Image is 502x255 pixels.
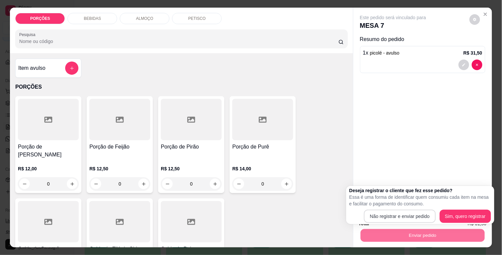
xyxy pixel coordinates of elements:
[18,245,79,253] h4: Caldo de Camarão
[65,62,78,75] button: add-separate-item
[67,179,77,189] button: increase-product-quantity
[472,60,482,70] button: decrease-product-quantity
[364,210,436,223] button: Não registrar e enviar pedido
[210,179,220,189] button: increase-product-quantity
[19,179,30,189] button: decrease-product-quantity
[161,165,222,172] p: R$ 12,50
[359,221,369,226] strong: Total
[349,194,491,207] p: Essa é uma forma de identificar quem consumiu cada item na mesa e facilitar o pagamento do consumo.
[232,143,293,151] h4: Porção de Purê
[349,187,491,194] h2: Deseja registrar o cliente que fez esse pedido?
[89,165,150,172] p: R$ 12,50
[459,60,469,70] button: decrease-product-quantity
[188,16,206,21] p: PETISCO
[234,179,244,189] button: decrease-product-quantity
[136,16,153,21] p: ALMOÇO
[470,14,480,25] button: decrease-product-quantity
[232,165,293,172] p: R$ 14,00
[480,9,491,20] button: Close
[370,50,400,56] span: picolé - avulso
[89,245,150,253] h4: Caldo de Filé de Siri
[464,50,482,56] p: R$ 31,50
[19,32,38,37] label: Pesquisa
[360,21,426,30] p: MESA 7
[15,83,347,91] p: PORÇÕES
[161,245,222,253] h4: Caldo de Peixe
[18,64,45,72] h4: Item avulso
[30,16,50,21] p: PORÇÕES
[162,179,173,189] button: decrease-product-quantity
[18,143,79,159] h4: Porção de [PERSON_NAME]
[281,179,292,189] button: increase-product-quantity
[360,14,426,21] p: Este pedido será vinculado para
[360,229,484,242] button: Enviar pedido
[19,38,339,45] input: Pesquisa
[440,210,491,223] button: Sim, quero registrar
[363,49,400,57] p: 1 x
[89,143,150,151] h4: Porção de Feijão
[360,35,485,43] p: Resumo do pedido
[138,179,149,189] button: increase-product-quantity
[91,179,101,189] button: decrease-product-quantity
[161,143,222,151] h4: Porção de Pirão
[84,16,101,21] p: BEBIDAS
[18,165,79,172] p: R$ 12,00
